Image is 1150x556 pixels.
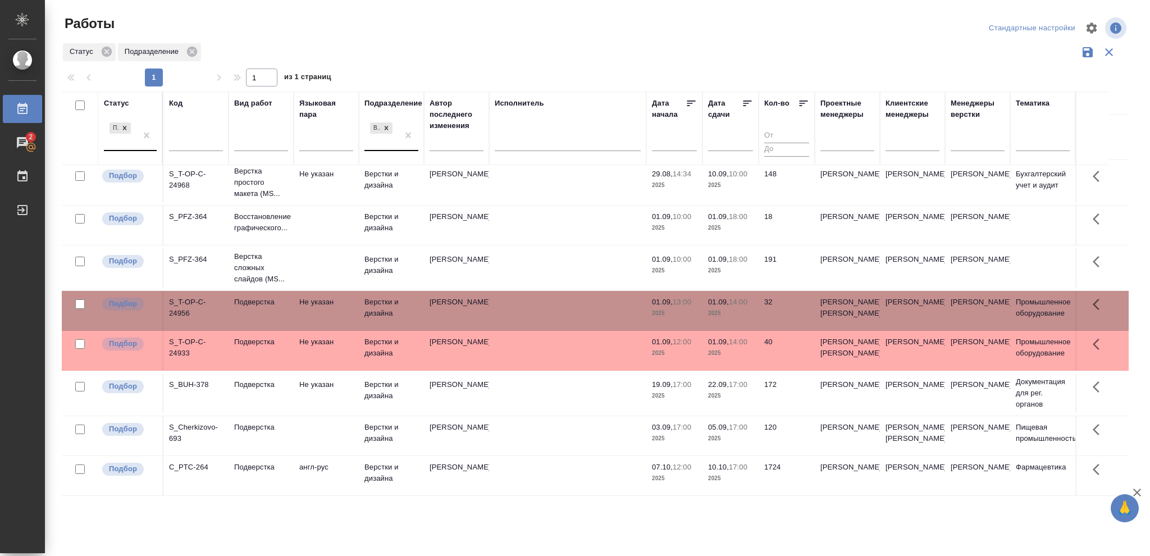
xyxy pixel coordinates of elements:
td: Верстки и дизайна [359,331,424,370]
p: 10.10, [708,463,729,471]
p: Подбор [109,423,137,435]
p: Подверстка [234,336,288,348]
div: Можно подбирать исполнителей [101,168,157,184]
td: Не указан [294,331,359,370]
p: Подбор [109,256,137,267]
p: 01.09, [708,255,729,263]
td: [PERSON_NAME] [424,163,489,202]
td: Верстки и дизайна [359,373,424,413]
p: 2025 [652,180,697,191]
div: Можно подбирать исполнителей [101,462,157,477]
div: Можно подбирать исполнителей [101,254,157,269]
div: Дата сдачи [708,98,742,120]
td: Верстки и дизайна [359,456,424,495]
td: [PERSON_NAME] [880,331,945,370]
td: 32 [759,291,815,330]
input: От [764,129,809,143]
p: Подверстка [234,297,288,308]
p: 2025 [708,348,753,359]
p: Промышленное оборудование [1016,297,1070,319]
div: S_PFZ-364 [169,254,223,265]
div: Верстки и дизайна [370,122,380,134]
p: Верстка сложных слайдов (MS... [234,251,288,285]
td: [PERSON_NAME] [815,373,880,413]
p: 10.09, [708,170,729,178]
p: Подверстка [234,422,288,433]
button: Здесь прячутся важные кнопки [1086,456,1113,483]
p: 17:00 [729,463,747,471]
p: Бухгалтерский учет и аудит [1016,168,1070,191]
div: Подбор [108,121,132,135]
p: 19.09, [652,380,673,389]
button: Здесь прячутся важные кнопки [1086,206,1113,233]
p: Верстка простого макета (MS... [234,166,288,199]
div: Статус [104,98,129,109]
p: Документация для рег. органов [1016,376,1070,410]
div: S_T-OP-C-24956 [169,297,223,319]
div: Подразделение [118,43,201,61]
p: 01.09, [708,338,729,346]
p: 01.09, [708,298,729,306]
td: [PERSON_NAME] [424,331,489,370]
p: 07.10, [652,463,673,471]
p: 2025 [652,308,697,319]
td: [PERSON_NAME] [424,248,489,288]
td: [PERSON_NAME] [815,456,880,495]
td: Верстки и дизайна [359,291,424,330]
button: Сбросить фильтры [1098,42,1120,63]
td: [PERSON_NAME] [424,291,489,330]
p: 10:00 [673,212,691,221]
p: 17:00 [729,423,747,431]
p: [PERSON_NAME] [951,336,1005,348]
p: Фармацевтика [1016,462,1070,473]
span: 🙏 [1115,496,1134,520]
div: Можно подбирать исполнителей [101,336,157,352]
div: Проектные менеджеры [820,98,874,120]
p: 12:00 [673,463,691,471]
p: 05.09, [708,423,729,431]
p: 01.09, [652,338,673,346]
div: Статус [63,43,116,61]
td: Верстки и дизайна [359,248,424,288]
td: 1724 [759,456,815,495]
p: [PERSON_NAME] [951,297,1005,308]
p: Подбор [109,298,137,309]
td: [PERSON_NAME] [815,248,880,288]
p: [PERSON_NAME], [PERSON_NAME] [820,297,874,319]
td: [PERSON_NAME], [PERSON_NAME] [880,416,945,455]
p: 12:00 [673,338,691,346]
td: Верстки и дизайна [359,416,424,455]
td: [PERSON_NAME] [880,373,945,413]
p: 01.09, [652,255,673,263]
p: [PERSON_NAME] [951,462,1005,473]
p: Восстановление графического... [234,211,288,234]
td: [PERSON_NAME] [815,163,880,202]
div: Подразделение [364,98,422,109]
td: 172 [759,373,815,413]
p: 01.09, [708,212,729,221]
td: [PERSON_NAME] [880,163,945,202]
p: [PERSON_NAME] [951,211,1005,222]
button: Здесь прячутся важные кнопки [1086,163,1113,190]
p: 2025 [708,222,753,234]
td: 40 [759,331,815,370]
button: Сохранить фильтры [1077,42,1098,63]
p: 10:00 [673,255,691,263]
div: Дата начала [652,98,686,120]
p: 2025 [652,473,697,484]
span: Настроить таблицу [1078,15,1105,42]
td: [PERSON_NAME] [424,373,489,413]
div: S_BUH-378 [169,379,223,390]
p: 14:00 [729,298,747,306]
p: 2025 [708,390,753,402]
div: S_Cherkizovo-693 [169,422,223,444]
td: 120 [759,416,815,455]
p: Подбор [109,381,137,392]
a: 2 [3,129,42,157]
div: Вид работ [234,98,272,109]
button: Здесь прячутся важные кнопки [1086,248,1113,275]
div: S_T-OP-C-24933 [169,336,223,359]
input: До [764,143,809,157]
p: 2025 [708,180,753,191]
p: 17:00 [673,423,691,431]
